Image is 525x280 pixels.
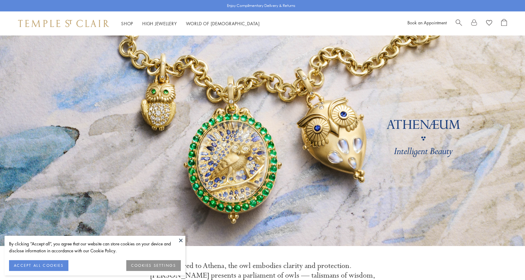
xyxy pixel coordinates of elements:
div: By clicking “Accept all”, you agree that our website can store cookies on your device and disclos... [9,240,181,254]
p: Enjoy Complimentary Delivery & Returns [227,3,295,9]
button: COOKIES SETTINGS [126,260,181,271]
a: ShopShop [121,20,133,26]
a: Book an Appointment [407,20,447,26]
button: ACCEPT ALL COOKIES [9,260,68,271]
a: High JewelleryHigh Jewellery [142,20,177,26]
a: Open Shopping Bag [501,19,507,28]
a: World of [DEMOGRAPHIC_DATA]World of [DEMOGRAPHIC_DATA] [186,20,260,26]
a: Search [456,19,462,28]
nav: Main navigation [121,20,260,27]
img: Temple St. Clair [18,20,109,27]
a: View Wishlist [486,19,492,28]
